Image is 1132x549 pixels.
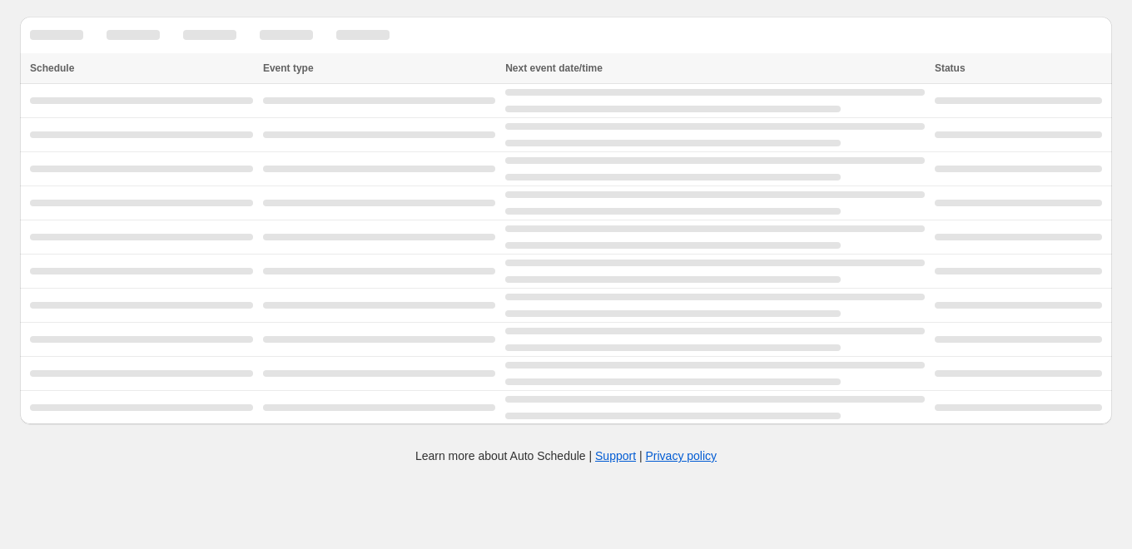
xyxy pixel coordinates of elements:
[595,449,636,462] a: Support
[646,449,717,462] a: Privacy policy
[505,62,603,74] span: Next event date/time
[30,62,74,74] span: Schedule
[263,62,314,74] span: Event type
[415,448,717,464] p: Learn more about Auto Schedule | |
[935,62,966,74] span: Status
